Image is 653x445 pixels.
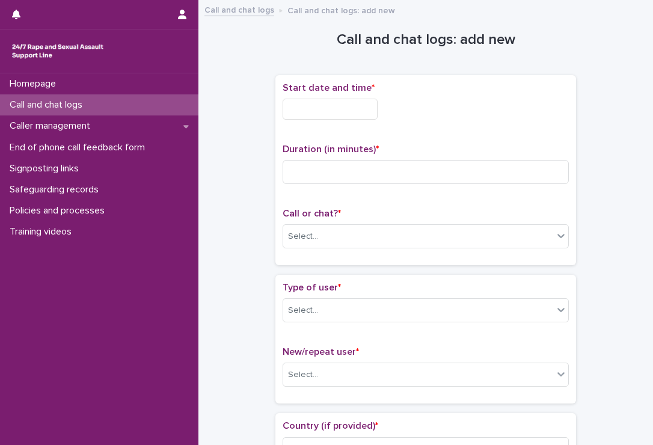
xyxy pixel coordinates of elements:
[5,226,81,238] p: Training videos
[5,205,114,216] p: Policies and processes
[283,209,341,218] span: Call or chat?
[288,369,318,381] div: Select...
[283,347,359,357] span: New/repeat user
[5,78,66,90] p: Homepage
[287,3,395,16] p: Call and chat logs: add new
[283,83,375,93] span: Start date and time
[283,283,341,292] span: Type of user
[5,184,108,195] p: Safeguarding records
[5,120,100,132] p: Caller management
[288,304,318,317] div: Select...
[283,421,378,431] span: Country (if provided)
[5,99,92,111] p: Call and chat logs
[5,142,155,153] p: End of phone call feedback form
[10,39,106,63] img: rhQMoQhaT3yELyF149Cw
[275,31,576,49] h1: Call and chat logs: add new
[204,2,274,16] a: Call and chat logs
[283,144,379,154] span: Duration (in minutes)
[288,230,318,243] div: Select...
[5,163,88,174] p: Signposting links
